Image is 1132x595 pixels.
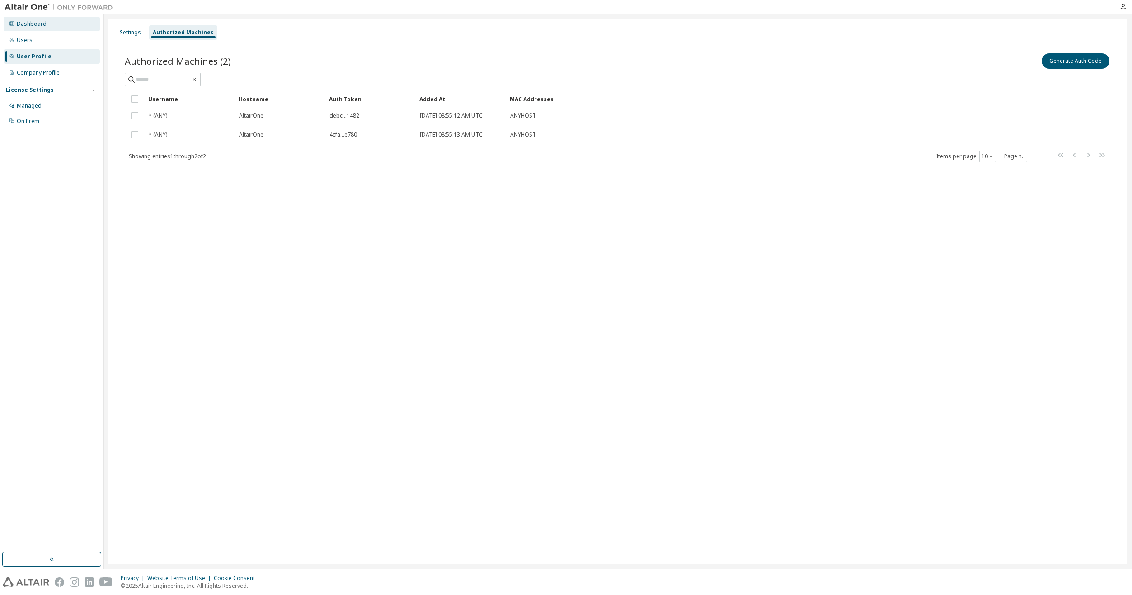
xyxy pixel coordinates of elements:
span: Authorized Machines (2) [125,55,231,67]
button: 10 [982,153,994,160]
p: © 2025 Altair Engineering, Inc. All Rights Reserved. [121,582,260,590]
div: Hostname [239,92,322,106]
div: License Settings [6,86,54,94]
span: AltairOne [239,131,263,138]
img: youtube.svg [99,577,113,587]
div: Users [17,37,33,44]
span: debc...1482 [329,112,359,119]
span: [DATE] 08:55:12 AM UTC [420,112,483,119]
div: MAC Addresses [510,92,1016,106]
span: [DATE] 08:55:13 AM UTC [420,131,483,138]
span: AltairOne [239,112,263,119]
span: ANYHOST [510,131,536,138]
div: Authorized Machines [153,29,214,36]
span: ANYHOST [510,112,536,119]
img: Altair One [5,3,117,12]
img: linkedin.svg [85,577,94,587]
div: Company Profile [17,69,60,76]
div: Auth Token [329,92,412,106]
span: * (ANY) [149,112,167,119]
img: instagram.svg [70,577,79,587]
span: Showing entries 1 through 2 of 2 [129,152,206,160]
div: Cookie Consent [214,575,260,582]
img: facebook.svg [55,577,64,587]
div: Privacy [121,575,147,582]
div: Settings [120,29,141,36]
img: altair_logo.svg [3,577,49,587]
div: Dashboard [17,20,47,28]
span: * (ANY) [149,131,167,138]
div: Username [148,92,231,106]
button: Generate Auth Code [1042,53,1109,69]
span: 4cfa...e780 [329,131,357,138]
span: Page n. [1004,151,1047,162]
div: Added At [419,92,503,106]
div: Managed [17,102,42,109]
div: Website Terms of Use [147,575,214,582]
div: On Prem [17,118,39,125]
div: User Profile [17,53,52,60]
span: Items per page [936,151,996,162]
